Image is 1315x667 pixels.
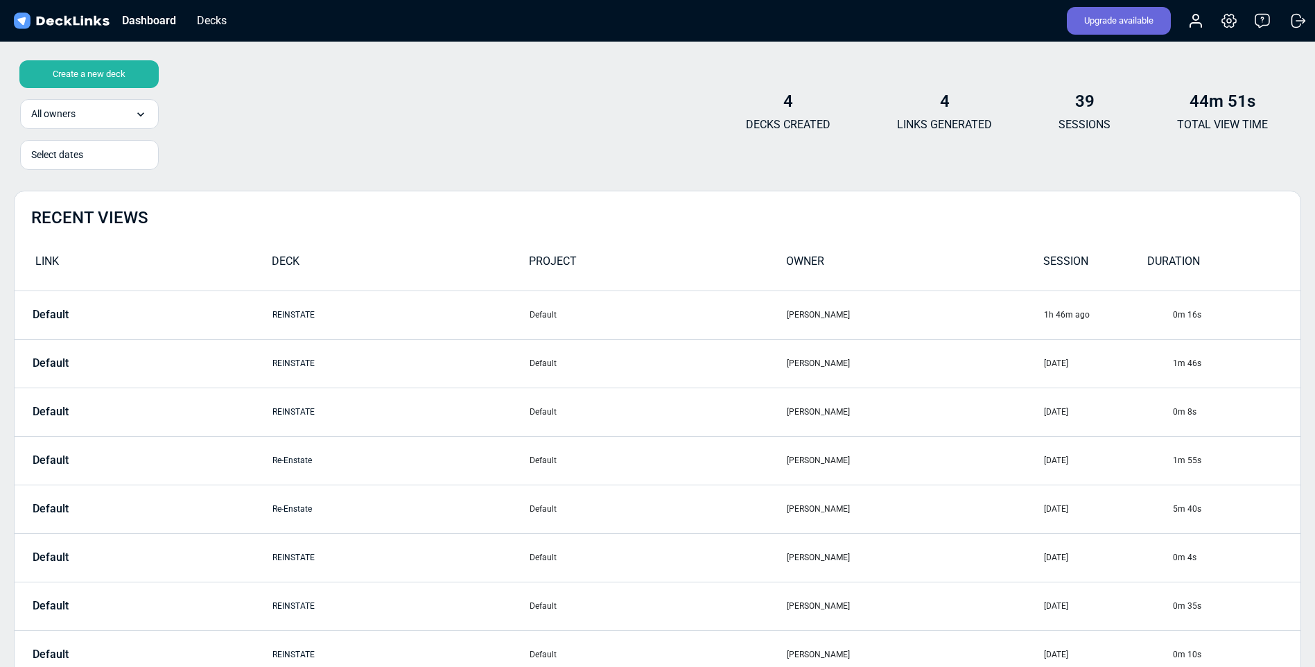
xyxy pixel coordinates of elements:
[1044,454,1172,467] div: [DATE]
[33,503,69,515] p: Default
[272,650,315,659] a: REINSTATE
[1067,7,1171,35] div: Upgrade available
[272,407,315,417] a: REINSTATE
[20,99,159,129] div: All owners
[1177,116,1268,133] p: TOTAL VIEW TIME
[272,310,315,320] a: REINSTATE
[31,148,148,162] div: Select dates
[1173,309,1300,321] div: 0m 16s
[746,116,830,133] p: DECKS CREATED
[1044,406,1172,418] div: [DATE]
[272,504,312,514] a: Re-Enstate
[1173,503,1300,515] div: 5m 40s
[786,485,1043,533] td: [PERSON_NAME]
[11,11,112,31] img: DeckLinks
[190,12,234,29] div: Decks
[15,309,207,321] a: Default
[786,339,1043,388] td: [PERSON_NAME]
[529,253,786,277] div: PROJECT
[1190,92,1255,111] b: 44m 51s
[33,406,69,418] p: Default
[786,533,1043,582] td: [PERSON_NAME]
[15,253,272,277] div: LINK
[529,436,786,485] td: Default
[1059,116,1111,133] p: SESSIONS
[15,648,207,661] a: Default
[19,60,159,88] div: Create a new deck
[33,551,69,564] p: Default
[783,92,793,111] b: 4
[272,358,315,368] a: REINSTATE
[15,357,207,370] a: Default
[529,533,786,582] td: Default
[15,406,207,418] a: Default
[786,436,1043,485] td: [PERSON_NAME]
[272,253,529,277] div: DECK
[1043,253,1147,277] div: SESSION
[1044,648,1172,661] div: [DATE]
[1173,454,1300,467] div: 1m 55s
[1044,357,1172,370] div: [DATE]
[1173,600,1300,612] div: 0m 35s
[15,551,207,564] a: Default
[272,601,315,611] a: REINSTATE
[1147,253,1251,277] div: DURATION
[1173,357,1300,370] div: 1m 46s
[31,208,148,228] h2: RECENT VIEWS
[33,309,69,321] p: Default
[15,454,207,467] a: Default
[786,388,1043,436] td: [PERSON_NAME]
[15,600,207,612] a: Default
[529,485,786,533] td: Default
[1044,309,1172,321] div: 1h 46m ago
[786,582,1043,630] td: [PERSON_NAME]
[529,339,786,388] td: Default
[1173,406,1300,418] div: 0m 8s
[15,503,207,515] a: Default
[1044,600,1172,612] div: [DATE]
[1044,551,1172,564] div: [DATE]
[786,253,1043,277] div: OWNER
[33,454,69,467] p: Default
[897,116,992,133] p: LINKS GENERATED
[940,92,950,111] b: 4
[33,600,69,612] p: Default
[33,357,69,370] p: Default
[529,388,786,436] td: Default
[272,553,315,562] a: REINSTATE
[786,291,1043,339] td: [PERSON_NAME]
[1173,648,1300,661] div: 0m 10s
[272,456,312,465] a: Re-Enstate
[33,648,69,661] p: Default
[1075,92,1095,111] b: 39
[1173,551,1300,564] div: 0m 4s
[529,582,786,630] td: Default
[529,291,786,339] td: Default
[115,12,183,29] div: Dashboard
[1044,503,1172,515] div: [DATE]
